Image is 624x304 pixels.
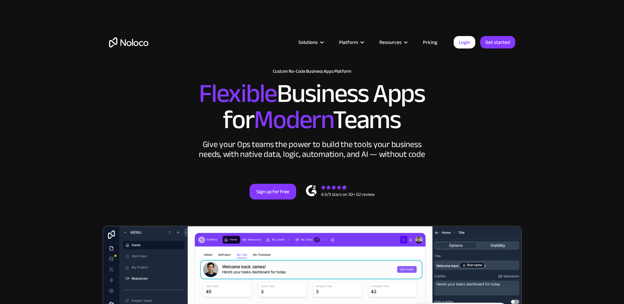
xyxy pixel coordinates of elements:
span: Flexible [199,69,277,118]
div: Platform [339,38,358,47]
div: Platform [331,38,371,47]
div: Resources [371,38,415,47]
div: Resources [379,38,402,47]
div: Solutions [290,38,331,47]
a: Sign up for free [250,184,296,199]
h2: Business Apps for Teams [109,81,515,133]
a: Pricing [415,38,445,47]
a: Login [454,36,475,48]
a: home [109,37,148,47]
a: Get started [480,36,515,48]
span: Modern [254,95,333,144]
div: Solutions [298,38,318,47]
div: Give your Ops teams the power to build the tools your business needs, with native data, logic, au... [198,140,427,159]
